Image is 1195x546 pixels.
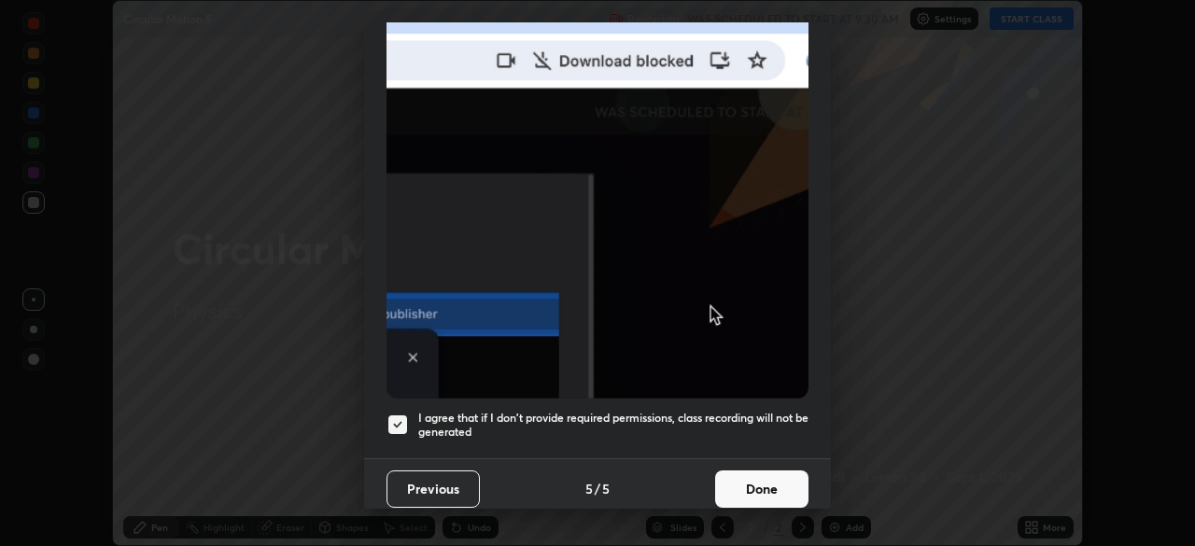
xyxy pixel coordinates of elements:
[602,479,610,498] h4: 5
[418,411,808,440] h5: I agree that if I don't provide required permissions, class recording will not be generated
[595,479,600,498] h4: /
[585,479,593,498] h4: 5
[715,470,808,508] button: Done
[387,470,480,508] button: Previous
